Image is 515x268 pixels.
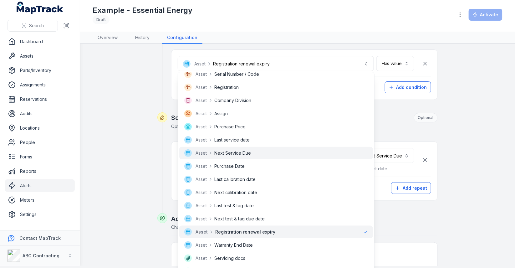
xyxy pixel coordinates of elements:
[214,137,250,143] span: Last service date
[214,203,254,209] span: Last test & tag date
[214,71,259,77] span: Serial Number / Code
[214,242,253,248] span: Warranty End Date
[196,150,207,156] span: Asset
[214,189,257,196] span: Next calibration date
[196,111,207,117] span: Asset
[214,97,251,104] span: Company Division
[196,84,207,90] span: Asset
[214,111,228,117] span: Assign
[196,176,207,183] span: Asset
[214,255,245,261] span: Servicing docs
[214,150,251,156] span: Next Service Due
[214,216,265,222] span: Next test & tag due date
[196,124,207,130] span: Asset
[214,176,256,183] span: Last calibration date
[215,229,275,235] span: Registration renewal expiry
[196,255,207,261] span: Asset
[196,163,207,169] span: Asset
[196,229,208,235] span: Asset
[214,84,239,90] span: Registration
[196,216,207,222] span: Asset
[196,203,207,209] span: Asset
[196,242,207,248] span: Asset
[214,124,246,130] span: Purchase Price
[196,189,207,196] span: Asset
[178,56,374,71] button: AssetRegistration renewal expiry
[196,137,207,143] span: Asset
[196,97,207,104] span: Asset
[214,163,245,169] span: Purchase Date
[196,71,207,77] span: Asset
